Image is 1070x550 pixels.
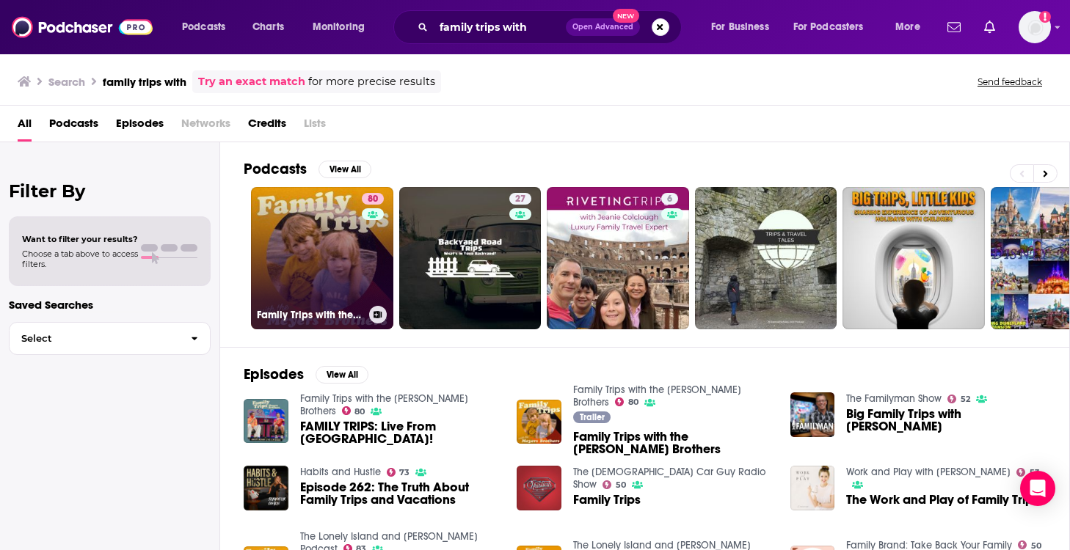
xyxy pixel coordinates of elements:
a: Credits [248,111,286,142]
a: 50 [1018,540,1041,549]
img: The Work and Play of Family Trips [790,466,835,510]
a: 80 [615,397,638,406]
span: Want to filter your results? [22,234,138,244]
a: Episodes [116,111,164,142]
img: Episode 262: The Truth About Family Trips and Vacations [244,466,288,510]
span: 50 [616,482,626,488]
a: All [18,111,32,142]
a: 52 [947,395,970,403]
a: Habits and Hustle [300,466,381,478]
span: Trailer [580,413,605,422]
a: 27 [399,187,542,329]
span: Open Advanced [572,23,633,31]
a: 50 [603,480,626,489]
button: open menu [784,15,885,39]
a: 80Family Trips with the [PERSON_NAME] Brothers [251,187,393,329]
a: Podcasts [49,111,98,142]
a: Show notifications dropdown [978,15,1001,40]
span: Charts [252,17,284,37]
a: 27 [509,193,531,205]
h3: Family Trips with the [PERSON_NAME] Brothers [257,309,363,321]
button: Show profile menu [1019,11,1051,43]
a: Family Trips with the Meyers Brothers [300,392,468,417]
h2: Episodes [244,365,304,384]
a: The Christian Car Guy Radio Show [573,466,765,491]
span: 6 [667,192,672,207]
span: Lists [304,111,326,142]
div: Open Intercom Messenger [1020,471,1055,506]
span: 80 [354,408,365,415]
a: PodcastsView All [244,160,371,178]
span: Podcasts [182,17,225,37]
svg: Add a profile image [1039,11,1051,23]
a: 80 [342,406,365,415]
a: 0 [695,187,837,329]
a: The Familyman Show [846,392,942,405]
img: Family Trips [517,466,561,510]
button: Send feedback [973,76,1047,88]
button: open menu [172,15,244,39]
span: 52 [961,396,970,403]
span: for more precise results [308,73,435,90]
span: FAMILY TRIPS: Live From [GEOGRAPHIC_DATA]! [300,420,500,445]
a: Charts [243,15,293,39]
a: 80 [362,193,384,205]
h2: Filter By [9,180,211,202]
span: Big Family Trips with [PERSON_NAME] [846,408,1046,433]
span: Select [10,334,179,343]
span: 73 [399,469,410,476]
span: Networks [181,111,230,142]
a: EpisodesView All [244,365,368,384]
div: 0 [823,193,831,323]
img: Family Trips with the Meyers Brothers [517,400,561,444]
a: Family Trips [573,494,641,506]
span: 27 [515,192,525,207]
h2: Podcasts [244,160,307,178]
div: Search podcasts, credits, & more... [407,10,696,44]
a: 73 [387,468,410,477]
h3: Search [48,75,85,89]
a: Show notifications dropdown [942,15,967,40]
button: open menu [701,15,787,39]
span: For Podcasters [793,17,864,37]
img: User Profile [1019,11,1051,43]
p: Saved Searches [9,298,211,312]
h3: family trips with [103,75,186,89]
span: More [895,17,920,37]
img: FAMILY TRIPS: Live From Amsterdam! [244,399,288,444]
img: Big Family Trips with Al Grasley [790,392,835,437]
button: Open AdvancedNew [566,18,640,36]
span: Choose a tab above to access filters. [22,249,138,269]
a: 53 [1016,468,1040,477]
a: Big Family Trips with Al Grasley [846,408,1046,433]
a: Episode 262: The Truth About Family Trips and Vacations [300,481,500,506]
span: 80 [368,192,378,207]
button: open menu [885,15,939,39]
a: 6 [547,187,689,329]
a: Try an exact match [198,73,305,90]
span: Monitoring [313,17,365,37]
a: 6 [661,193,678,205]
span: Family Trips with the [PERSON_NAME] Brothers [573,430,773,455]
button: View All [316,366,368,384]
img: Podchaser - Follow, Share and Rate Podcasts [12,13,153,41]
button: View All [319,161,371,178]
span: For Business [711,17,769,37]
a: The Work and Play of Family Trips [846,494,1039,506]
input: Search podcasts, credits, & more... [434,15,566,39]
span: Logged in as alignPR [1019,11,1051,43]
button: Select [9,322,211,355]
